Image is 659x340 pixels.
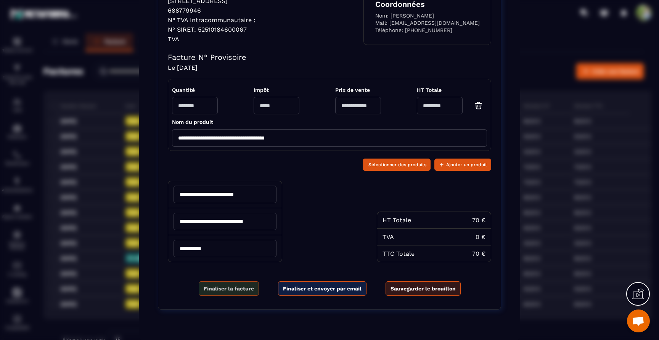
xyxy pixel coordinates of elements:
div: Ouvrir le chat [627,310,650,332]
span: Finaliser et envoyer par email [283,285,362,292]
span: HT Totale [417,87,487,93]
span: Quantité [172,87,218,93]
h4: Le [DATE] [168,64,491,71]
div: HT Totale [383,217,411,224]
div: TVA [383,233,394,241]
span: Prix de vente [335,87,381,93]
p: N° TVA Intracommunautaire : [168,16,256,24]
span: Finaliser la facture [204,285,254,292]
p: Téléphone: [PHONE_NUMBER] [375,27,480,33]
button: Sauvegarder le brouillon [386,281,461,296]
div: 70 € [472,217,485,224]
p: Nom: [PERSON_NAME] [375,13,480,20]
span: Impôt [254,87,299,93]
button: Finaliser la facture [199,281,259,296]
p: Mail: [EMAIL_ADDRESS][DOMAIN_NAME] [375,20,480,27]
h4: Facture N° Provisoire [168,53,491,62]
p: TVA [168,35,256,43]
p: 688779946 [168,7,256,14]
span: Sauvegarder le brouillon [391,285,456,292]
div: 0 € [476,233,485,241]
p: N° SIRET: 52510184600067 [168,26,256,33]
button: Ajouter un produit [434,159,491,171]
span: Ajouter un produit [446,161,487,168]
button: Finaliser et envoyer par email [278,281,366,296]
span: Sélectionner des produits [368,161,426,168]
span: Nom du produit [172,119,213,125]
button: Sélectionner des produits [363,159,431,171]
div: 70 € [472,250,485,257]
div: TTC Totale [383,250,415,257]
